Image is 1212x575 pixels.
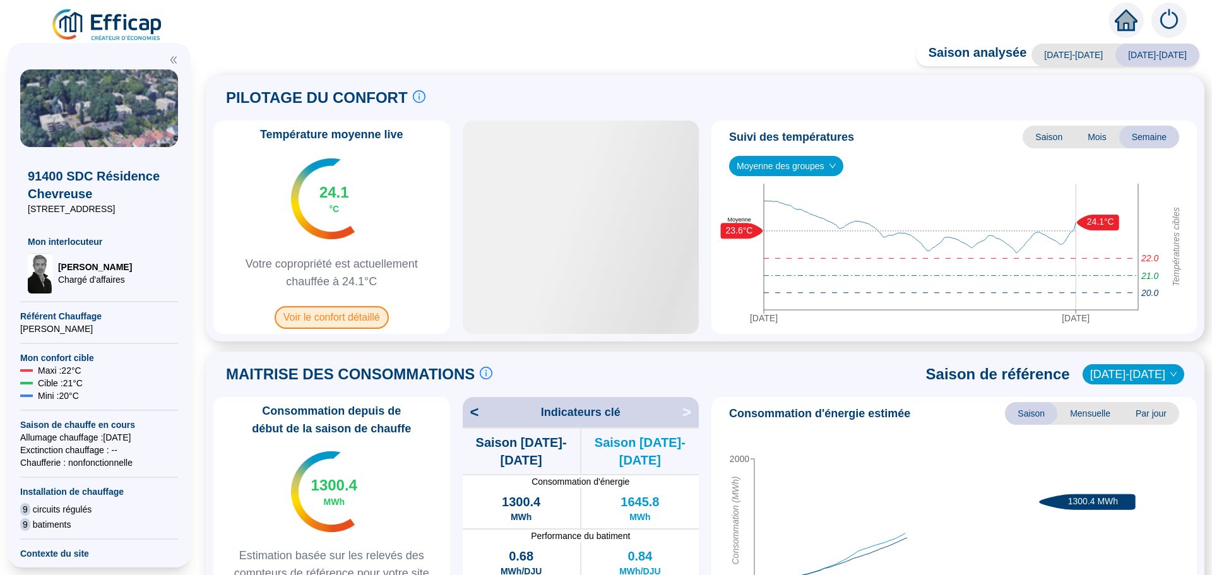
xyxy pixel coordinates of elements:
span: Consommation depuis de début de la saison de chauffe [218,402,445,437]
span: Température moyenne live [252,126,411,143]
span: Moyenne des groupes [737,157,836,175]
span: Performance du batiment [463,530,699,542]
span: Allumage chauffage : [DATE] [20,431,178,444]
span: down [829,162,836,170]
span: Exctinction chauffage : -- [20,444,178,456]
span: < [463,402,479,422]
span: Maxi : 22 °C [38,364,81,377]
span: Saison de référence [926,364,1070,384]
span: Saison [1023,126,1075,148]
span: Saison analysée [916,44,1027,66]
span: Voir le confort détaillé [275,306,389,329]
img: indicateur températures [291,158,355,239]
span: MAITRISE DES CONSOMMATIONS [226,364,475,384]
span: [PERSON_NAME] [58,261,132,273]
text: Moyenne [727,216,751,222]
span: Consommation d'énergie [463,475,699,488]
tspan: Consommation (MWh) [730,476,740,564]
img: alerts [1151,3,1187,38]
tspan: Températures cibles [1171,207,1181,287]
span: Saison [DATE]-[DATE] [581,434,699,469]
span: > [682,402,699,422]
span: Chaufferie : non fonctionnelle [20,456,178,469]
span: info-circle [413,90,425,103]
span: Consommation d'énergie estimée [729,405,910,422]
span: °C [329,203,339,215]
span: MWh [511,511,532,523]
span: 24.1 [319,182,349,203]
span: Cible : 21 °C [38,377,83,389]
span: 1300.4 [311,475,357,495]
span: Mensuelle [1057,402,1123,425]
span: Mon interlocuteur [28,235,170,248]
span: [DATE]-[DATE] [1115,44,1199,66]
tspan: 20.0 [1141,287,1158,297]
text: 1300.4 MWh [1068,496,1118,506]
img: indicateur températures [291,451,355,532]
span: Contexte du site [20,547,178,560]
span: Semaine [1119,126,1179,148]
span: Saison de chauffe en cours [20,418,178,431]
span: MWh [629,511,650,523]
span: 9 [20,503,30,516]
span: Saison [DATE]-[DATE] [463,434,580,469]
span: Chargé d'affaires [58,273,132,286]
text: 23.6°C [726,225,753,235]
tspan: 21.0 [1141,270,1158,280]
span: [STREET_ADDRESS] [28,203,170,215]
span: double-left [169,56,178,64]
text: 24.1°C [1087,216,1114,227]
span: home [1115,9,1138,32]
tspan: [DATE] [1062,313,1090,323]
span: Indicateurs clé [541,403,621,421]
span: Référent Chauffage [20,310,178,323]
span: PILOTAGE DU CONFORT [226,88,408,108]
span: Suivi des températures [729,128,854,146]
tspan: 22.0 [1141,253,1158,263]
img: Chargé d'affaires [28,253,53,293]
span: 0.68 [509,547,533,565]
span: batiments [33,518,71,531]
span: 1300.4 [502,493,540,511]
span: [DATE]-[DATE] [1031,44,1115,66]
span: 9 [20,518,30,531]
span: down [1170,370,1177,378]
span: 2022-2023 [1090,365,1177,384]
span: Mini : 20 °C [38,389,79,402]
span: info-circle [480,367,492,379]
span: circuits régulés [33,503,92,516]
tspan: [DATE] [750,313,778,323]
span: 0.84 [627,547,652,565]
span: [PERSON_NAME] [20,323,178,335]
span: Par jour [1123,402,1179,425]
span: 91400 SDC Résidence Chevreuse [28,167,170,203]
span: Mois [1075,126,1119,148]
span: MWh [324,495,345,508]
span: Installation de chauffage [20,485,178,498]
span: Votre copropriété est actuellement chauffée à 24.1°C [218,255,445,290]
tspan: 2000 [730,454,749,464]
span: Mon confort cible [20,352,178,364]
img: efficap energie logo [50,8,165,43]
span: Saison [1005,402,1057,425]
span: 1645.8 [621,493,659,511]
